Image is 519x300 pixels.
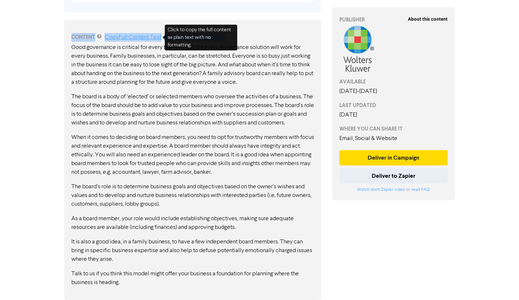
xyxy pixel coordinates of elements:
[71,270,314,287] p: Talk to us if you think this model might offer your business a foundation for planning where the ...
[339,134,448,143] div: Email, Social & Website
[483,265,519,300] iframe: Chat Widget
[71,214,314,232] p: As a board member, your role would include establishing objectives, making sure adequate resource...
[71,182,314,209] p: The board’s role is to determine business goals and objectives based on the owner’s wishes and va...
[71,43,314,87] p: Good governance is critical for every business but not every governance solution will work for ev...
[339,150,448,165] button: Deliver in Campaign
[165,25,237,50] div: Click to copy the full content as plain text with no formatting.
[408,16,448,22] strong: About this content
[71,238,314,264] p: It is also a good idea, in a family business, to have a few independent board members. They can b...
[105,34,162,40] a: Copy Full Content Text
[71,93,314,127] p: The board is a body of ‘elected’ or selected members who oversee the activities of a business. Th...
[339,111,448,119] div: [DATE]
[339,102,448,109] div: LAST UPDATED
[339,87,448,96] div: [DATE] - [DATE]
[411,188,430,192] a: read FAQ
[339,78,448,86] div: AVAILABLE
[339,125,448,133] div: WHERE YOU CAN SHARE IT
[339,168,448,184] button: Deliver to Zapier
[71,33,314,42] div: CONTENT
[71,133,314,177] p: When it comes to deciding on board members, you need to opt for trustworthy members with focus an...
[339,16,448,24] div: PUBLISHER
[357,188,405,192] a: Watch short Zapier video
[339,186,448,193] div: or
